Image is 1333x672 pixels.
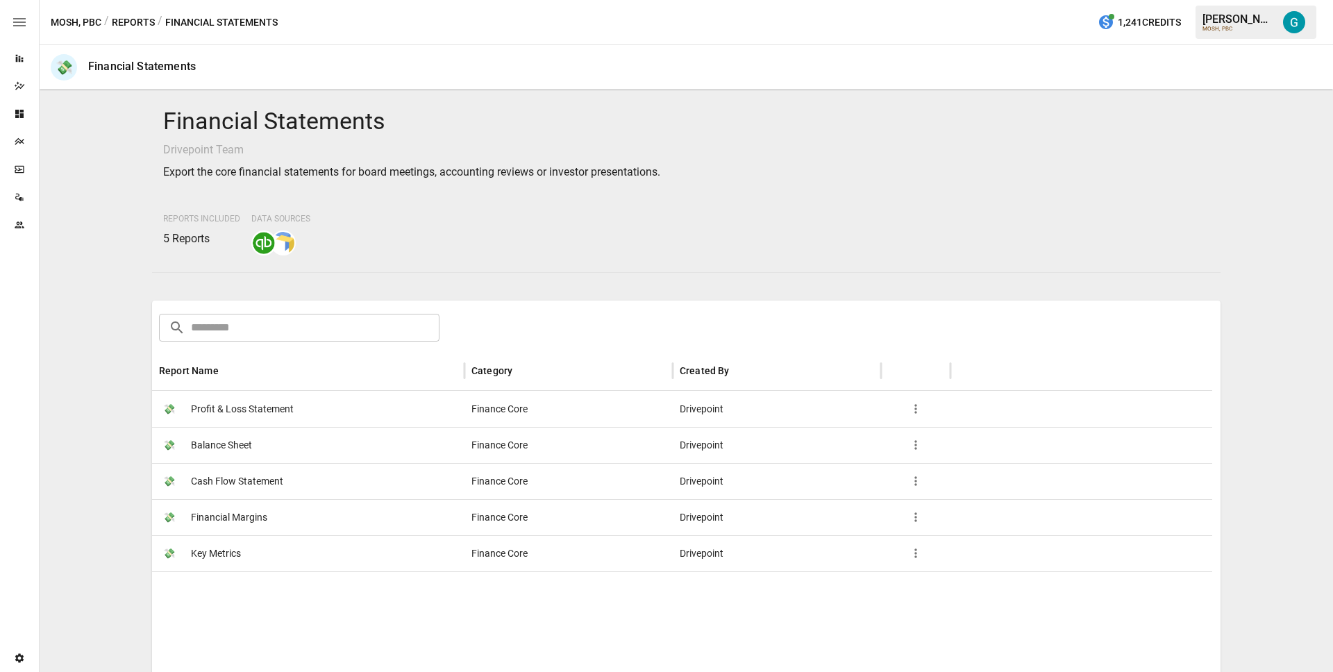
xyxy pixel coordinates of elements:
[191,500,267,535] span: Financial Margins
[159,398,180,419] span: 💸
[112,14,155,31] button: Reports
[163,142,1209,158] p: Drivepoint Team
[163,164,1209,180] p: Export the core financial statements for board meetings, accounting reviews or investor presentat...
[220,361,240,380] button: Sort
[673,499,881,535] div: Drivepoint
[163,230,240,247] p: 5 Reports
[464,499,673,535] div: Finance Core
[1202,12,1275,26] div: [PERSON_NAME]
[673,427,881,463] div: Drivepoint
[159,507,180,528] span: 💸
[1118,14,1181,31] span: 1,241 Credits
[464,391,673,427] div: Finance Core
[163,107,1209,136] h4: Financial Statements
[464,463,673,499] div: Finance Core
[191,536,241,571] span: Key Metrics
[191,392,294,427] span: Profit & Loss Statement
[464,427,673,463] div: Finance Core
[191,428,252,463] span: Balance Sheet
[1092,10,1187,35] button: 1,241Credits
[1283,11,1305,33] img: Gavin Acres
[158,14,162,31] div: /
[51,54,77,81] div: 💸
[251,214,310,224] span: Data Sources
[159,365,219,376] div: Report Name
[159,435,180,455] span: 💸
[163,214,240,224] span: Reports Included
[51,14,101,31] button: MOSH, PBC
[88,60,196,73] div: Financial Statements
[104,14,109,31] div: /
[673,391,881,427] div: Drivepoint
[673,463,881,499] div: Drivepoint
[471,365,512,376] div: Category
[731,361,751,380] button: Sort
[680,365,730,376] div: Created By
[1202,26,1275,32] div: MOSH, PBC
[464,535,673,571] div: Finance Core
[159,471,180,492] span: 💸
[1275,3,1314,42] button: Gavin Acres
[159,543,180,564] span: 💸
[272,232,294,254] img: smart model
[253,232,275,254] img: quickbooks
[191,464,283,499] span: Cash Flow Statement
[514,361,533,380] button: Sort
[673,535,881,571] div: Drivepoint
